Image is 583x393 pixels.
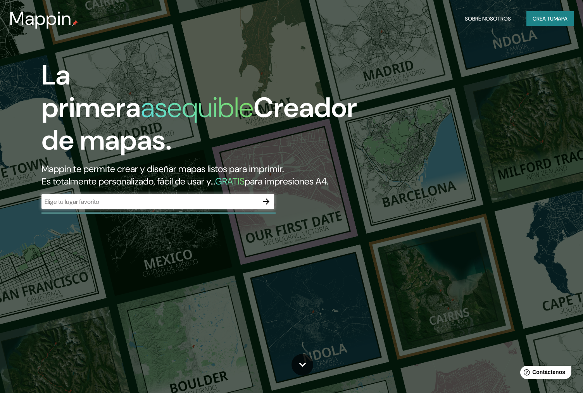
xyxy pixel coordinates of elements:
font: GRATIS [215,175,245,187]
button: Sobre nosotros [462,11,514,26]
iframe: Lanzador de widgets de ayuda [514,363,574,384]
font: Es totalmente personalizado, fácil de usar y... [41,175,215,187]
font: mapa [554,15,567,22]
font: Crea tu [533,15,554,22]
button: Crea tumapa [526,11,574,26]
font: para impresiones A4. [245,175,328,187]
font: asequible [141,90,254,126]
font: Mappin te permite crear y diseñar mapas listos para imprimir. [41,163,284,175]
font: Creador de mapas. [41,90,357,158]
img: pin de mapeo [72,20,78,26]
font: La primera [41,57,141,126]
font: Mappin [9,6,72,31]
font: Sobre nosotros [465,15,511,22]
input: Elige tu lugar favorito [41,197,259,206]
